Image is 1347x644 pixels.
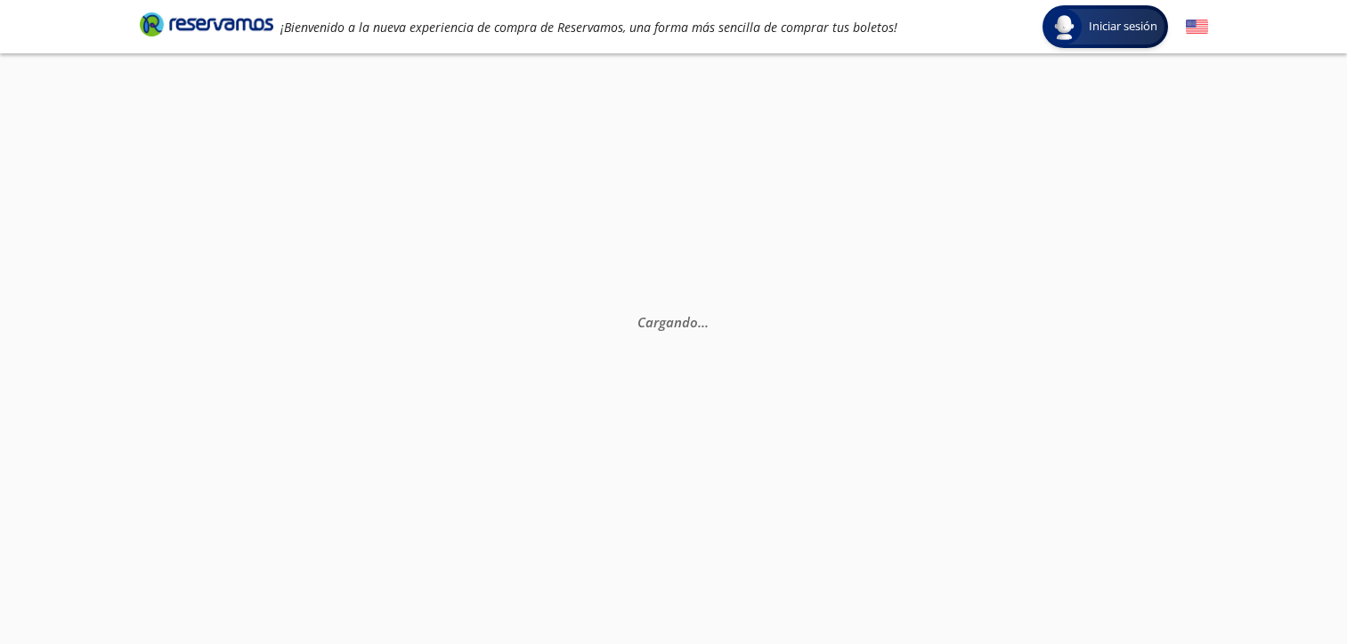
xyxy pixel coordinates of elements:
[702,313,705,331] span: .
[140,11,273,43] a: Brand Logo
[698,313,702,331] span: .
[637,313,709,331] em: Cargando
[1186,16,1208,38] button: English
[705,313,709,331] span: .
[140,11,273,37] i: Brand Logo
[1082,18,1164,36] span: Iniciar sesión
[280,19,897,36] em: ¡Bienvenido a la nueva experiencia de compra de Reservamos, una forma más sencilla de comprar tus...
